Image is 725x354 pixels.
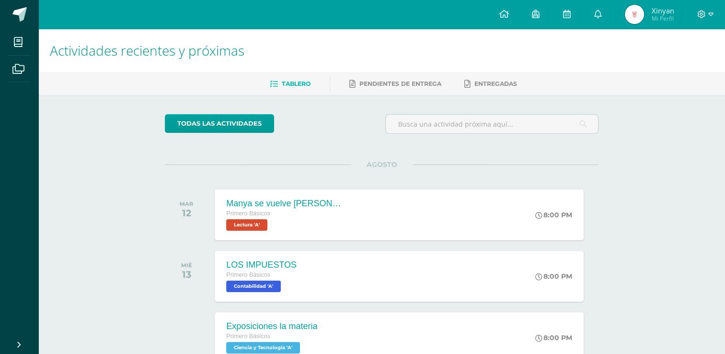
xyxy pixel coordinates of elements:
[181,262,192,269] div: MIÉ
[165,114,274,133] a: todas las Actividades
[226,210,270,217] span: Primero Básicos
[180,207,193,219] div: 12
[50,41,244,59] span: Actividades recientes y próximas
[226,342,300,354] span: Ciencia y Tecnología 'A'
[226,219,267,231] span: Lectura 'A'
[226,271,270,278] span: Primero Básicos
[625,5,644,24] img: 31c7248459b52d1968276b61d18b5cd8.png
[535,272,572,281] div: 8:00 PM
[226,321,317,331] div: Exposiciones la materia
[181,269,192,280] div: 13
[351,160,413,169] span: AGOSTO
[359,80,441,87] span: Pendientes de entrega
[535,211,572,219] div: 8:00 PM
[226,260,297,270] div: LOS IMPUESTOS
[474,80,517,87] span: Entregadas
[282,80,311,87] span: Tablero
[386,115,598,133] input: Busca una actividad próxima aquí...
[349,76,441,92] a: Pendientes de entrega
[651,6,674,15] span: Xinyan
[535,333,572,342] div: 8:00 PM
[226,281,281,292] span: Contabilidad 'A'
[226,199,341,209] div: Manya se vuelve [PERSON_NAME]
[180,201,193,207] div: MAR
[651,14,674,23] span: Mi Perfil
[270,76,311,92] a: Tablero
[226,333,270,340] span: Primero Básicos
[464,76,517,92] a: Entregadas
